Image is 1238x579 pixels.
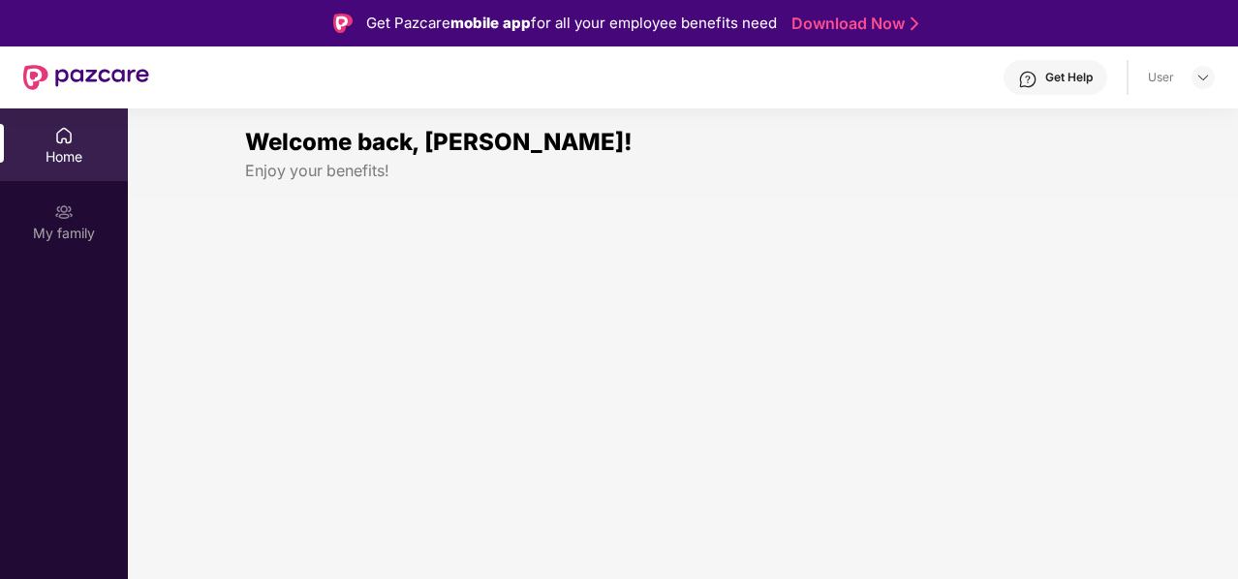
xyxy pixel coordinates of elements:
[1018,70,1037,89] img: svg+xml;base64,PHN2ZyBpZD0iSGVscC0zMngzMiIgeG1sbnM9Imh0dHA6Ly93d3cudzMub3JnLzIwMDAvc3ZnIiB3aWR0aD...
[23,65,149,90] img: New Pazcare Logo
[911,14,918,34] img: Stroke
[791,14,913,34] a: Download Now
[333,14,353,33] img: Logo
[1148,70,1174,85] div: User
[450,14,531,32] strong: mobile app
[1045,70,1093,85] div: Get Help
[245,161,1121,181] div: Enjoy your benefits!
[1195,70,1211,85] img: svg+xml;base64,PHN2ZyBpZD0iRHJvcGRvd24tMzJ4MzIiIHhtbG5zPSJodHRwOi8vd3d3LnczLm9yZy8yMDAwL3N2ZyIgd2...
[366,12,777,35] div: Get Pazcare for all your employee benefits need
[54,202,74,222] img: svg+xml;base64,PHN2ZyB3aWR0aD0iMjAiIGhlaWdodD0iMjAiIHZpZXdCb3g9IjAgMCAyMCAyMCIgZmlsbD0ibm9uZSIgeG...
[54,126,74,145] img: svg+xml;base64,PHN2ZyBpZD0iSG9tZSIgeG1sbnM9Imh0dHA6Ly93d3cudzMub3JnLzIwMDAvc3ZnIiB3aWR0aD0iMjAiIG...
[245,128,633,156] span: Welcome back, [PERSON_NAME]!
